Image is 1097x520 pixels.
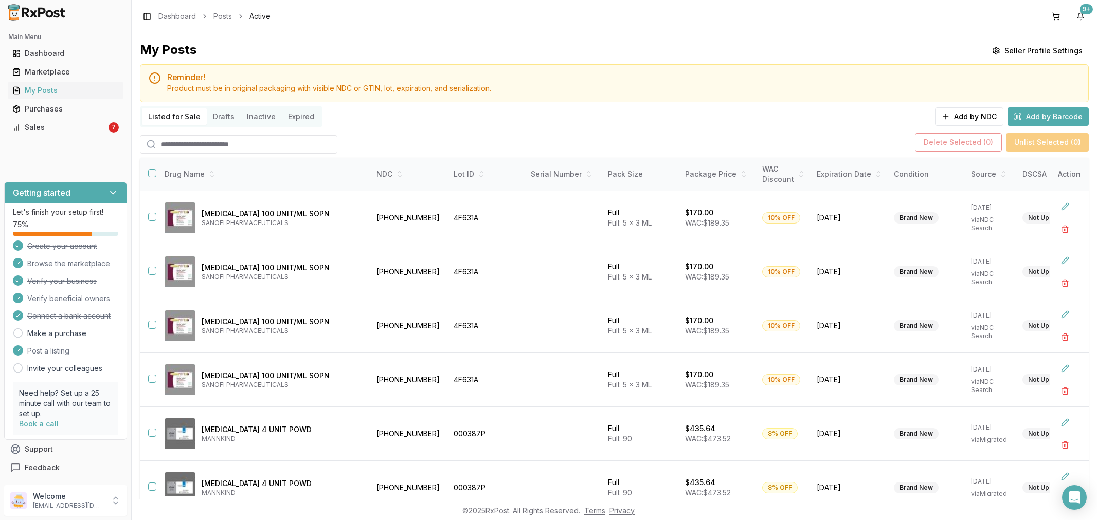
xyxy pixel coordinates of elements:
button: Sales7 [4,119,127,136]
div: Not Uploaded [1022,374,1076,385]
button: Inactive [241,108,282,125]
span: WAC: $189.35 [685,380,729,389]
p: Let's finish your setup first! [13,207,118,217]
div: 10% OFF [762,320,800,331]
button: Feedback [4,458,127,477]
p: [DATE] [971,311,1010,320]
button: Delete [1056,274,1074,292]
button: Marketplace [4,64,127,80]
span: 75 % [13,219,28,230]
a: Sales7 [8,118,123,137]
td: Full [602,407,679,461]
td: [PHONE_NUMBER] [370,461,447,515]
div: Lot ID [454,169,518,179]
span: WAC: $473.52 [685,488,731,497]
div: My Posts [140,42,196,60]
td: 4F631A [447,353,525,407]
div: Sales [12,122,106,133]
span: Full: 90 [608,488,632,497]
h2: Main Menu [8,33,123,41]
button: Add by Barcode [1008,107,1089,126]
span: [DATE] [817,375,882,385]
button: Edit [1056,413,1074,432]
div: Drug Name [165,169,362,179]
img: Admelog SoloStar 100 UNIT/ML SOPN [165,256,195,287]
td: Full [602,353,679,407]
th: Condition [888,158,965,191]
p: SANOFI PHARMACEUTICALS [202,381,362,389]
th: DSCSA [1016,158,1093,191]
p: $170.00 [685,315,713,326]
p: [MEDICAL_DATA] 4 UNIT POWD [202,424,362,435]
p: via NDC Search [971,378,1010,394]
p: [DATE] [971,365,1010,374]
a: Make a purchase [27,328,86,339]
button: Delete [1056,328,1074,346]
img: RxPost Logo [4,4,70,21]
a: Dashboard [8,44,123,63]
a: Terms [584,506,605,515]
td: 4F631A [447,191,525,245]
span: [DATE] [817,429,882,439]
p: Welcome [33,491,104,502]
nav: breadcrumb [158,11,271,22]
div: 9+ [1080,4,1093,14]
div: Brand New [894,428,939,439]
div: 10% OFF [762,266,800,277]
span: Full: 5 x 3 ML [608,272,652,281]
div: Brand New [894,212,939,224]
button: Drafts [207,108,241,125]
button: Add by NDC [935,107,1003,126]
span: Verify beneficial owners [27,293,110,304]
a: Invite your colleagues [27,363,102,374]
p: via Migrated [971,436,1010,444]
span: Full: 5 x 3 ML [608,380,652,389]
span: WAC: $189.35 [685,326,729,335]
td: 000387P [447,461,525,515]
div: Not Uploaded [1022,266,1076,277]
h3: Getting started [13,187,70,199]
button: Edit [1056,467,1074,486]
button: Edit [1056,197,1074,216]
p: [DATE] [971,257,1010,266]
td: Full [602,299,679,353]
td: Full [602,191,679,245]
div: WAC Discount [762,164,804,184]
div: Not Uploaded [1022,212,1076,224]
p: SANOFI PHARMACEUTICALS [202,273,362,281]
th: Action [1050,158,1089,191]
span: [DATE] [817,482,882,493]
p: MANNKIND [202,489,362,497]
div: Serial Number [531,169,596,179]
p: $170.00 [685,208,713,218]
button: Edit [1056,359,1074,378]
td: Full [602,461,679,515]
span: Feedback [25,462,60,473]
div: Package Price [685,169,750,179]
div: 7 [109,122,119,133]
td: 000387P [447,407,525,461]
p: SANOFI PHARMACEUTICALS [202,327,362,335]
p: [EMAIL_ADDRESS][DOMAIN_NAME] [33,502,104,510]
span: Browse the marketplace [27,258,110,269]
img: Admelog SoloStar 100 UNIT/ML SOPN [165,202,195,233]
a: Book a call [19,419,59,428]
td: [PHONE_NUMBER] [370,245,447,299]
button: My Posts [4,82,127,99]
button: Dashboard [4,45,127,62]
p: $435.64 [685,477,715,488]
div: NDC [376,169,441,179]
div: Source [971,169,1010,179]
button: Seller Profile Settings [986,42,1089,60]
img: Afrezza 4 UNIT POWD [165,418,195,449]
div: Dashboard [12,48,119,59]
div: Expiration Date [817,169,882,179]
button: 9+ [1072,8,1089,25]
p: [MEDICAL_DATA] 100 UNIT/ML SOPN [202,263,362,273]
div: Brand New [894,320,939,331]
span: Full: 5 x 3 ML [608,218,652,227]
p: [DATE] [971,423,1010,432]
button: Delete [1056,382,1074,400]
span: [DATE] [817,213,882,223]
a: My Posts [8,81,123,100]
